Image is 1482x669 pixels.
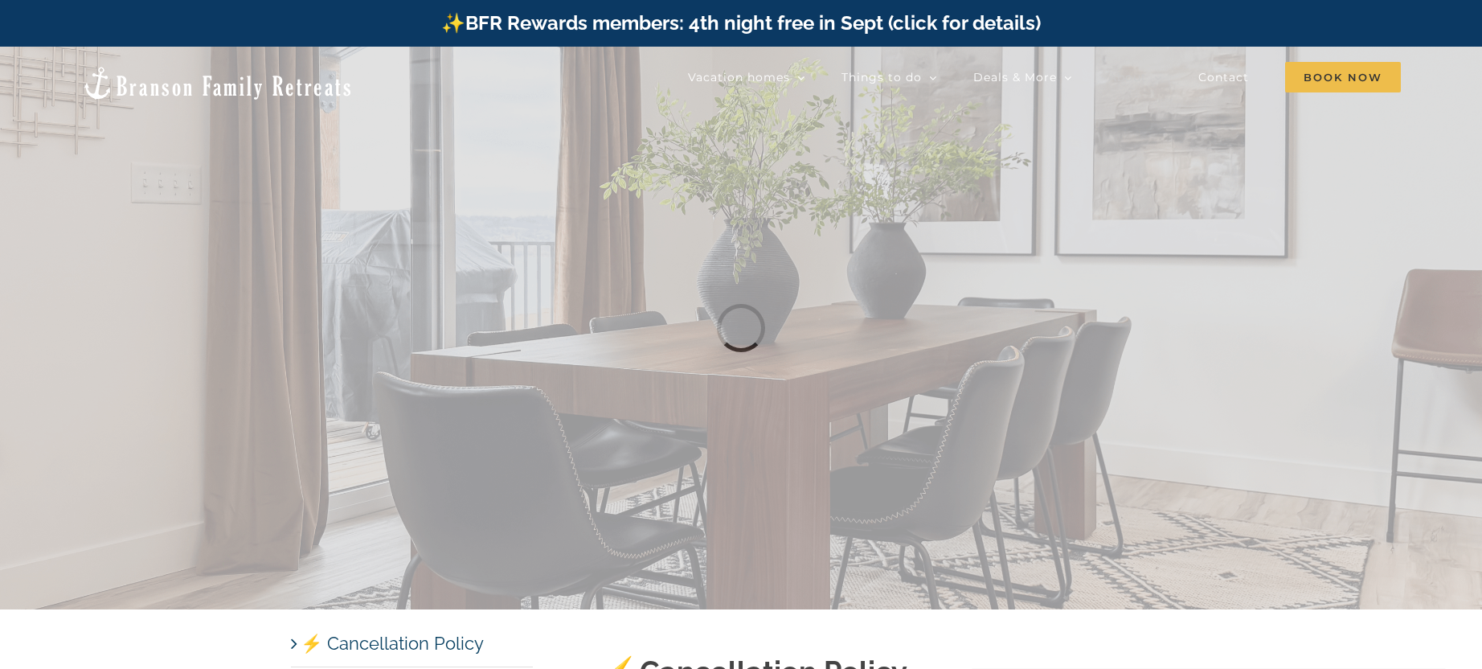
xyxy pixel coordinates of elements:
a: About [1108,61,1162,93]
a: Deals & More [973,61,1072,93]
a: Things to do [841,61,937,93]
nav: Main Menu [688,61,1401,93]
span: Contact [1198,72,1249,83]
span: About [1108,72,1147,83]
span: Vacation homes [688,72,790,83]
span: Book Now [1285,62,1401,92]
a: Vacation homes [688,61,805,93]
a: Contact [1198,61,1249,93]
a: ⚡️ Cancellation Policy [301,633,484,654]
span: Deals & More [973,72,1057,83]
span: Things to do [841,72,922,83]
a: Book Now [1285,61,1401,93]
a: ✨BFR Rewards members: 4th night free in Sept (click for details) [441,11,1041,35]
img: Branson Family Retreats Logo [81,65,354,101]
